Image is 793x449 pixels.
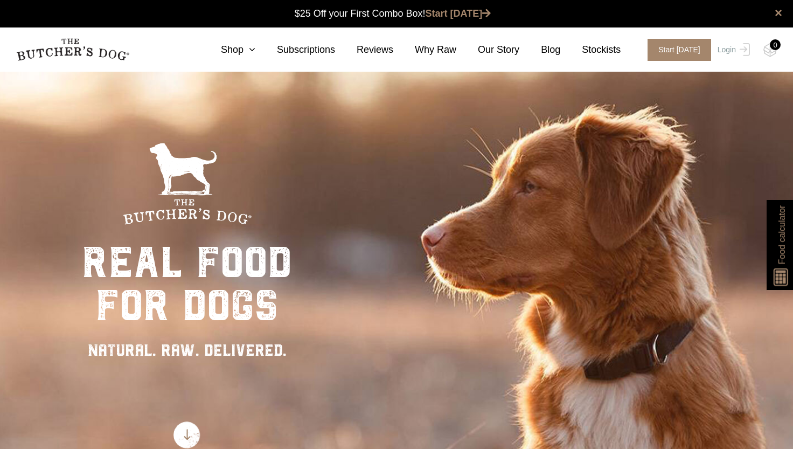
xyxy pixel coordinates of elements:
[199,43,255,57] a: Shop
[82,338,292,362] div: NATURAL. RAW. DELIVERED.
[456,43,519,57] a: Our Story
[335,43,393,57] a: Reviews
[775,205,788,264] span: Food calculator
[637,39,715,61] a: Start [DATE]
[770,39,781,50] div: 0
[255,43,335,57] a: Subscriptions
[775,6,782,19] a: close
[648,39,711,61] span: Start [DATE]
[715,39,750,61] a: Login
[763,43,777,57] img: TBD_Cart-Empty.png
[426,8,491,19] a: Start [DATE]
[519,43,560,57] a: Blog
[82,241,292,327] div: real food for dogs
[393,43,456,57] a: Why Raw
[560,43,621,57] a: Stockists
